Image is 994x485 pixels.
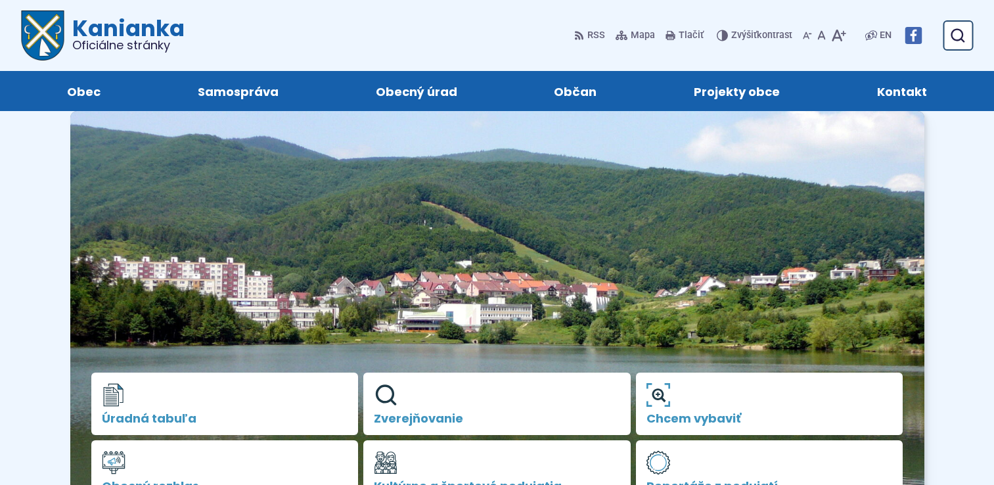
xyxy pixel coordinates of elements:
span: Zverejňovanie [374,412,620,425]
span: Úradná tabuľa [102,412,348,425]
button: Nastaviť pôvodnú veľkosť písma [815,22,828,49]
a: Projekty obce [658,71,815,111]
h1: Kanianka [64,17,185,51]
span: RSS [587,28,605,43]
a: Logo Kanianka, prejsť na domovskú stránku. [21,11,185,60]
span: Obecný úrad [376,71,457,111]
a: Občan [519,71,633,111]
a: Mapa [613,22,658,49]
span: kontrast [731,30,792,41]
span: Tlačiť [679,30,704,41]
a: RSS [574,22,608,49]
span: Obec [67,71,101,111]
img: Prejsť na domovskú stránku [21,11,64,60]
span: Samospráva [198,71,279,111]
span: Oficiálne stránky [72,39,185,51]
button: Zväčšiť veľkosť písma [828,22,849,49]
a: Kontakt [842,71,962,111]
span: Zvýšiť [731,30,757,41]
a: Zverejňovanie [363,373,631,436]
span: Kontakt [877,71,927,111]
a: Chcem vybaviť [636,373,903,436]
span: Projekty obce [694,71,780,111]
img: Prejsť na Facebook stránku [905,27,922,44]
button: Zvýšiťkontrast [717,22,795,49]
span: Mapa [631,28,655,43]
button: Zmenšiť veľkosť písma [800,22,815,49]
a: EN [877,28,894,43]
a: Obec [32,71,136,111]
span: Občan [554,71,597,111]
a: Samospráva [162,71,314,111]
span: Chcem vybaviť [646,412,893,425]
a: Úradná tabuľa [91,373,359,436]
span: EN [880,28,892,43]
a: Obecný úrad [340,71,493,111]
button: Tlačiť [663,22,706,49]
